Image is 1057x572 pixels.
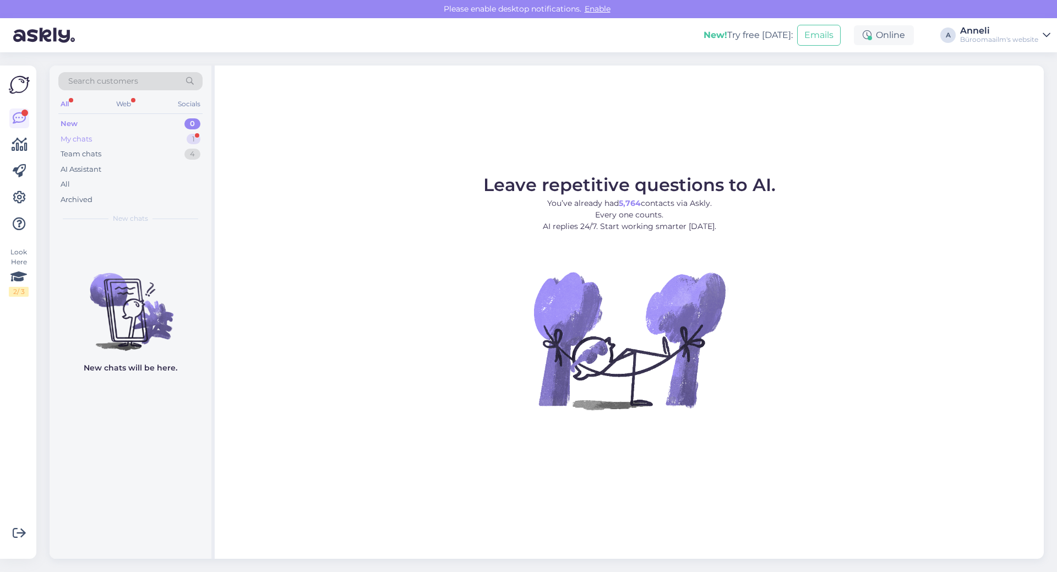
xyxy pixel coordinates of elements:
div: Online [854,25,914,45]
span: New chats [113,214,148,224]
div: Socials [176,97,203,111]
b: New! [704,30,727,40]
div: 1 [187,134,200,145]
span: Enable [581,4,614,14]
div: Team chats [61,149,101,160]
img: Askly Logo [9,74,30,95]
div: Look Here [9,247,29,297]
div: Anneli [960,26,1038,35]
img: No Chat active [530,241,728,439]
div: A [940,28,956,43]
p: You’ve already had contacts via Askly. Every one counts. AI replies 24/7. Start working smarter [... [483,198,776,232]
div: 4 [184,149,200,160]
div: Büroomaailm's website [960,35,1038,44]
div: 0 [184,118,200,129]
div: All [61,179,70,190]
p: New chats will be here. [84,362,177,374]
div: Try free [DATE]: [704,29,793,42]
div: AI Assistant [61,164,101,175]
b: 5,764 [619,198,641,208]
div: All [58,97,71,111]
div: Archived [61,194,92,205]
span: Leave repetitive questions to AI. [483,174,776,195]
div: 2 / 3 [9,287,29,297]
a: AnneliBüroomaailm's website [960,26,1050,44]
div: Web [114,97,133,111]
div: New [61,118,78,129]
span: Search customers [68,75,138,87]
div: My chats [61,134,92,145]
img: No chats [50,253,211,352]
button: Emails [797,25,841,46]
